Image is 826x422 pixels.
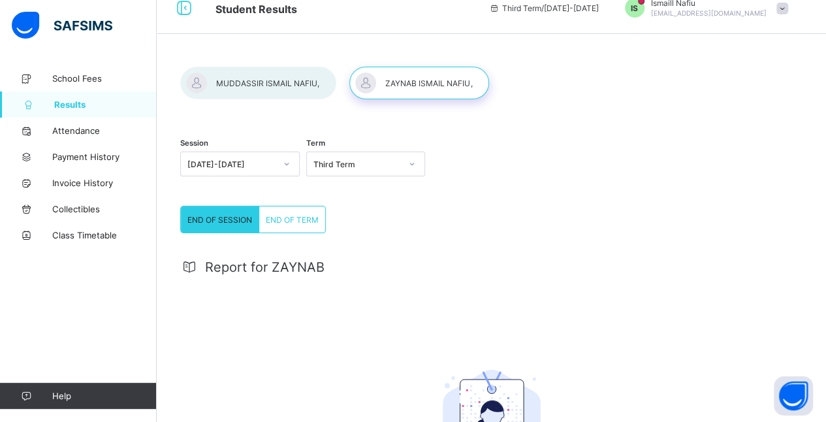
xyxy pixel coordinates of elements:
[52,125,157,136] span: Attendance
[52,230,157,240] span: Class Timetable
[631,3,638,13] span: IS
[12,12,112,39] img: safsims
[306,138,325,148] span: Term
[54,99,157,110] span: Results
[215,3,297,16] span: Student Results
[187,215,252,225] span: END OF SESSION
[313,159,402,169] div: Third Term
[774,376,813,415] button: Open asap
[52,73,157,84] span: School Fees
[187,159,276,169] div: [DATE]-[DATE]
[52,204,157,214] span: Collectibles
[52,178,157,188] span: Invoice History
[52,391,156,401] span: Help
[52,152,157,162] span: Payment History
[266,215,319,225] span: END OF TERM
[489,3,599,13] span: session/term information
[651,9,767,17] span: [EMAIL_ADDRESS][DOMAIN_NAME]
[180,138,208,148] span: Session
[205,259,325,275] span: Report for ZAYNAB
